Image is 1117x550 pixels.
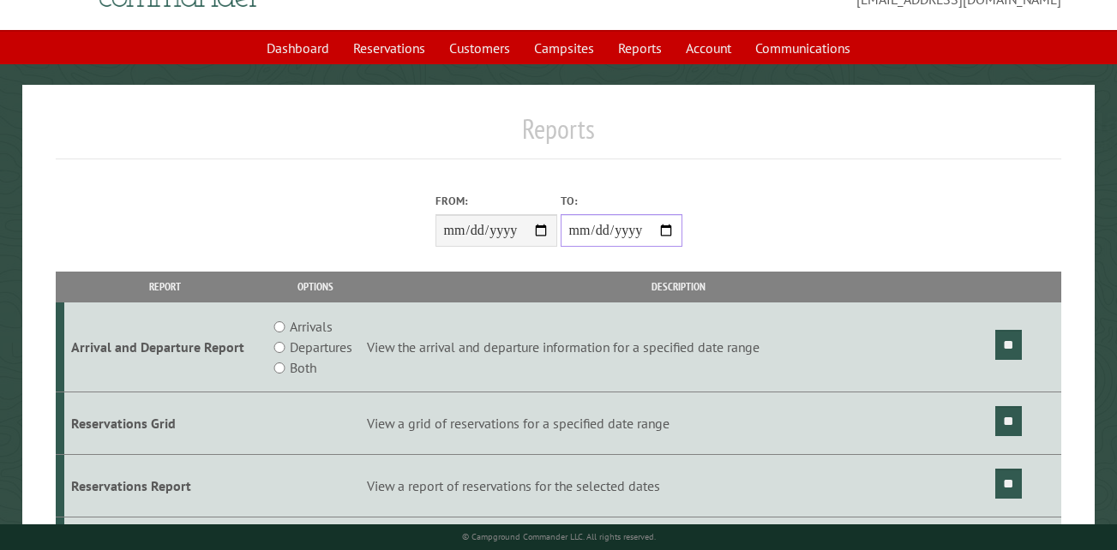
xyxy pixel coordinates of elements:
label: Arrivals [290,316,333,337]
th: Report [64,272,267,302]
td: Arrival and Departure Report [64,302,267,392]
small: © Campground Commander LLC. All rights reserved. [462,531,656,542]
a: Campsites [524,32,604,64]
td: View a grid of reservations for a specified date range [364,392,993,455]
label: To: [561,193,682,209]
td: View the arrival and departure information for a specified date range [364,302,993,392]
a: Reservations [343,32,435,64]
a: Account [676,32,742,64]
a: Dashboard [256,32,339,64]
h1: Reports [56,112,1061,159]
td: View a report of reservations for the selected dates [364,454,993,517]
label: Both [290,357,316,378]
td: Reservations Grid [64,392,267,455]
label: From: [435,193,557,209]
a: Communications [745,32,861,64]
td: Reservations Report [64,454,267,517]
th: Description [364,272,993,302]
a: Reports [608,32,672,64]
th: Options [267,272,364,302]
a: Customers [439,32,520,64]
label: Departures [290,337,352,357]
